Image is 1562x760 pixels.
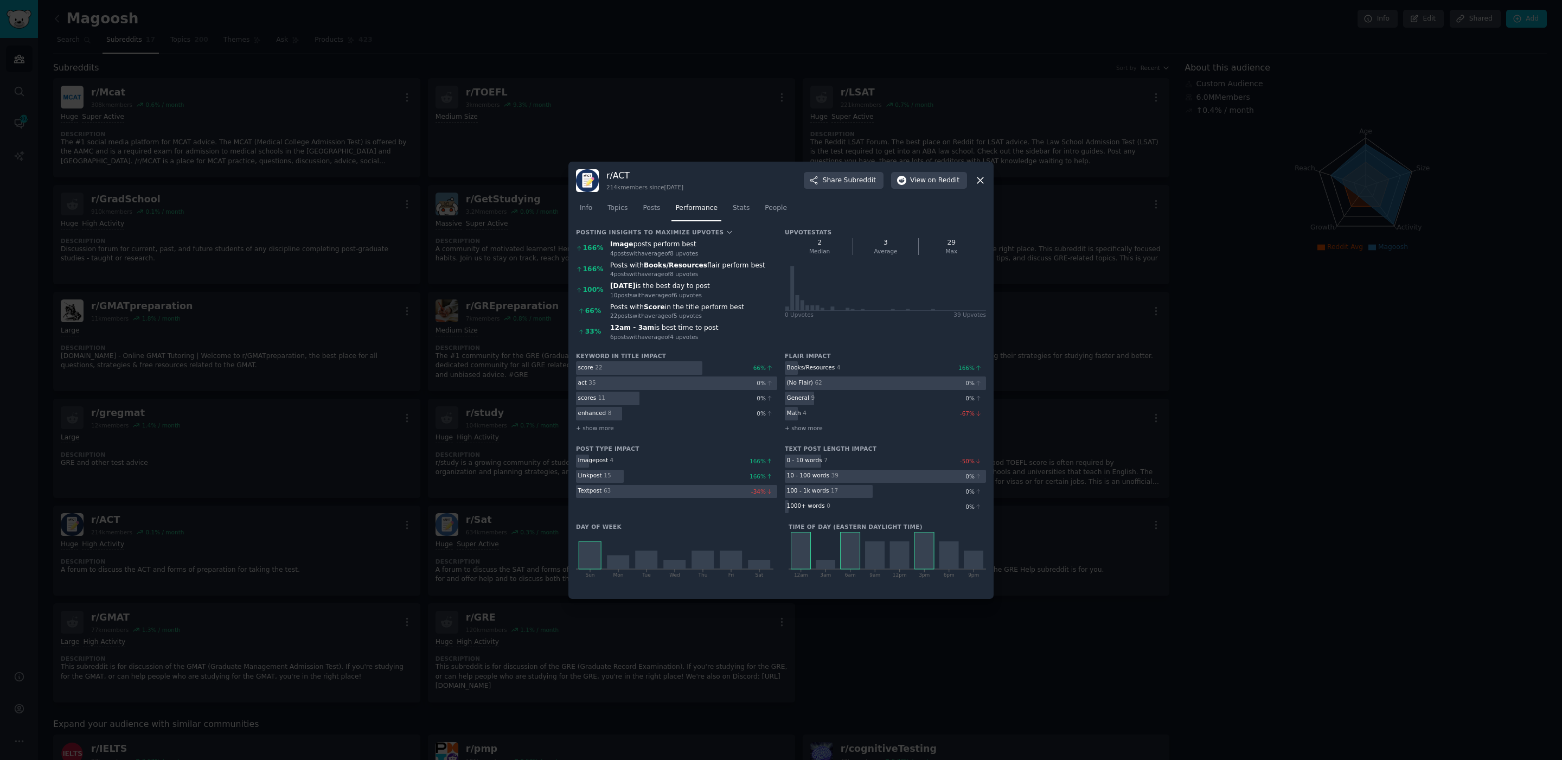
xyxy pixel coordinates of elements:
a: Posts [639,200,664,222]
div: 4 [837,363,841,371]
div: 6 post s with average of 4 upvote s [610,333,777,341]
a: Performance [671,200,721,222]
div: Image post [578,456,609,464]
div: (No Flair) [787,379,813,386]
tspan: 12am [794,572,808,578]
div: 66 % [753,364,777,372]
div: Posting Insights to maximize [576,228,690,236]
div: posts perform best [610,240,777,250]
button: Upvotes [692,228,733,236]
div: 0 - 10 words [787,456,822,464]
div: Average [857,247,914,255]
span: Stats [733,203,750,213]
div: 7 [824,456,828,464]
span: People [765,203,787,213]
tspan: Sat [756,572,764,578]
div: 0 % [965,472,986,480]
span: View [910,176,959,186]
tspan: 12pm [893,572,907,578]
tspan: 9pm [968,572,979,578]
tspan: Thu [698,572,708,578]
span: Upvotes [692,228,724,236]
div: Math [787,409,801,417]
tspan: Tue [642,572,651,578]
div: 4 [610,456,614,464]
div: 0 % [757,394,777,402]
div: is best time to post [610,323,777,333]
div: Max [923,247,980,255]
div: 4 post s with average of 8 upvote s [610,270,777,278]
h3: Text Post Length Impact [785,445,986,452]
tspan: 6am [845,572,856,578]
div: 166 % [958,364,986,372]
div: 0 [827,502,830,509]
b: Books/Resources [644,261,707,269]
tspan: 9am [869,572,880,578]
button: Viewon Reddit [891,172,967,189]
div: -34 % [751,488,777,495]
span: Posts [643,203,660,213]
div: act [578,379,587,386]
div: -67 % [960,410,986,417]
div: 33 % [585,327,601,337]
b: Image [610,240,633,248]
button: ShareSubreddit [804,172,884,189]
div: 4 [803,409,806,417]
a: Topics [604,200,631,222]
div: General [787,394,809,401]
div: 2 [791,238,849,248]
a: Stats [729,200,753,222]
div: 4 post s with average of 8 upvote s [610,250,777,257]
div: score [578,363,593,371]
div: 10 post s with average of 6 upvote s [610,291,777,299]
tspan: Fri [728,572,734,578]
h3: Post Type Impact [576,445,777,452]
div: 39 Upvotes [953,311,986,318]
div: Books/Resources [787,363,835,371]
div: Posts with flair perform best [610,261,777,271]
div: 0 % [965,503,986,510]
tspan: 3pm [919,572,930,578]
div: 0 % [965,488,986,495]
b: [DATE] [610,282,636,290]
tspan: Sun [585,572,594,578]
div: 100 - 1k words [787,487,829,494]
h3: r/ ACT [606,170,683,181]
div: Link post [578,471,602,479]
div: 15 [604,471,611,479]
span: Performance [675,203,718,213]
div: 22 [595,363,602,371]
div: 29 [923,238,980,248]
h3: Upvote Stats [785,228,831,236]
div: 1000+ words [787,502,825,509]
div: 214k members since [DATE] [606,183,683,191]
div: 10 - 100 words [787,471,829,479]
span: Info [580,203,592,213]
div: 0 % [965,394,986,402]
b: 12am - 3am [610,324,654,331]
div: 3 [857,238,914,248]
span: + show more [785,424,823,432]
span: Subreddit [844,176,876,186]
div: 0 Upvote s [785,311,814,318]
h3: Time of day ( Eastern Daylight Time ) [789,523,986,531]
b: Score [644,303,665,311]
tspan: 6pm [944,572,955,578]
div: 35 [588,379,596,386]
div: 17 [831,487,838,494]
span: + show more [576,424,614,432]
a: People [761,200,791,222]
div: 166 % [583,244,604,253]
tspan: Mon [613,572,624,578]
h3: Flair impact [785,352,986,360]
div: 62 [815,379,822,386]
div: 66 % [585,306,601,316]
div: 22 post s with average of 5 upvote s [610,312,777,320]
span: Topics [607,203,628,213]
div: -50 % [960,457,986,465]
h3: Keyword in title impact [576,352,777,360]
tspan: 3am [820,572,831,578]
span: on Reddit [928,176,959,186]
div: Median [791,247,849,255]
